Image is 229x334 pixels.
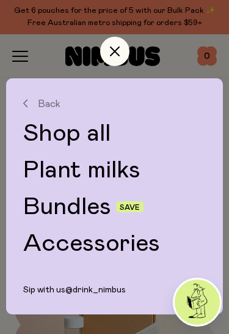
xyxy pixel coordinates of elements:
img: agent [175,280,220,325]
button: Back [23,98,206,109]
a: @drink_nimbus [65,286,126,294]
a: Plant milks [23,158,206,182]
div: Sip with us [6,285,223,314]
span: Back [38,98,60,109]
span: Save [120,204,140,211]
a: Accessories [23,231,206,256]
a: Shop all [23,121,206,146]
a: Bundles [23,195,111,219]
